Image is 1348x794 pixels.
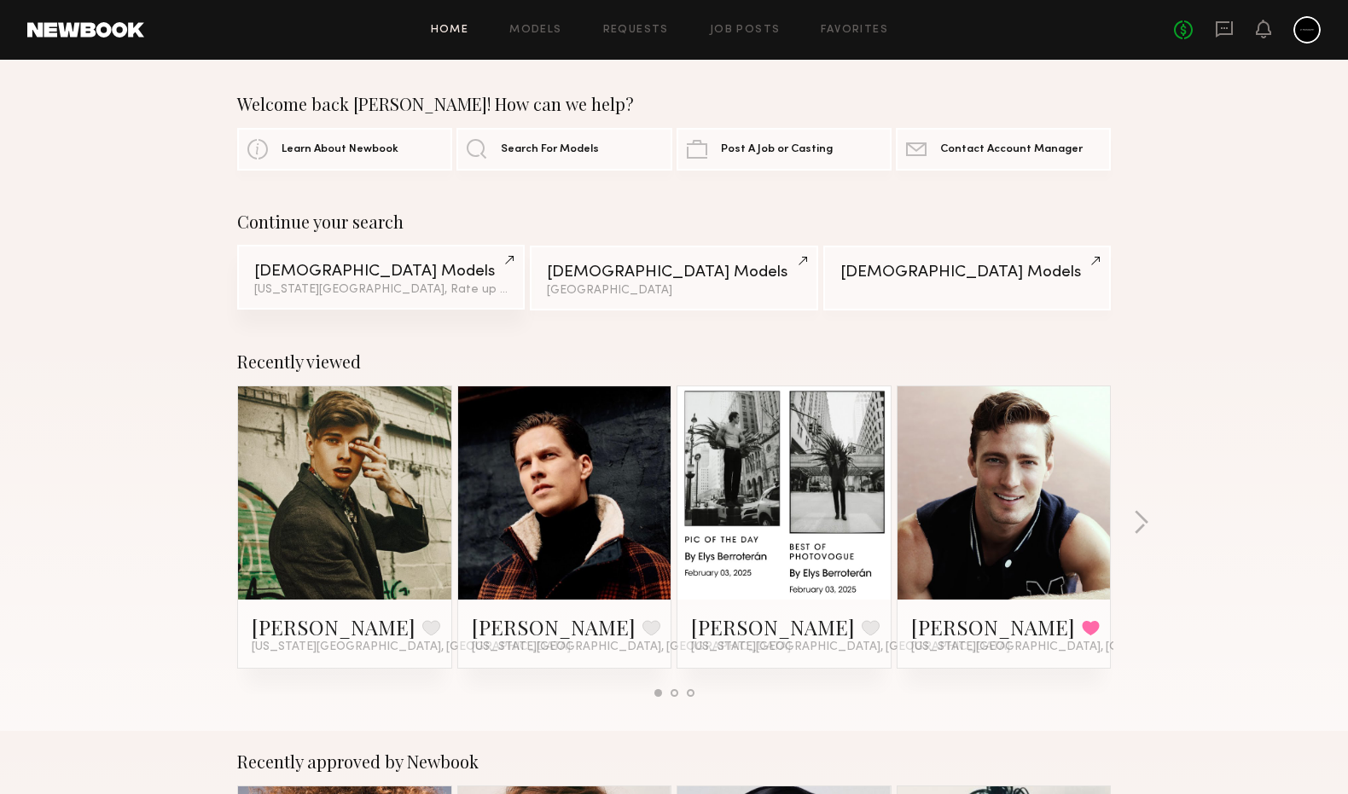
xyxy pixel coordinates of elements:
span: [US_STATE][GEOGRAPHIC_DATA], [GEOGRAPHIC_DATA] [691,640,1010,654]
div: Recently approved by Newbook [237,751,1111,772]
div: [DEMOGRAPHIC_DATA] Models [254,264,508,280]
span: [US_STATE][GEOGRAPHIC_DATA], [GEOGRAPHIC_DATA] [911,640,1230,654]
a: Learn About Newbook [237,128,452,171]
div: [GEOGRAPHIC_DATA] [547,285,800,297]
a: Post A Job or Casting [677,128,892,171]
a: Requests [603,25,669,36]
a: [PERSON_NAME] [691,613,855,640]
a: Favorites [821,25,888,36]
span: [US_STATE][GEOGRAPHIC_DATA], [GEOGRAPHIC_DATA] [252,640,571,654]
div: Welcome back [PERSON_NAME]! How can we help? [237,94,1111,114]
span: Search For Models [501,144,599,155]
div: Continue your search [237,212,1111,232]
a: [PERSON_NAME] [911,613,1075,640]
span: Post A Job or Casting [721,144,833,155]
div: Recently viewed [237,351,1111,372]
a: [DEMOGRAPHIC_DATA] Models [823,246,1111,310]
a: Search For Models [456,128,671,171]
a: Contact Account Manager [896,128,1111,171]
div: [US_STATE][GEOGRAPHIC_DATA], Rate up to $207 [254,284,508,296]
div: [DEMOGRAPHIC_DATA] Models [547,264,800,281]
a: Job Posts [710,25,781,36]
a: [PERSON_NAME] [472,613,636,640]
a: Models [509,25,561,36]
span: Learn About Newbook [282,144,398,155]
div: [DEMOGRAPHIC_DATA] Models [840,264,1094,281]
a: [PERSON_NAME] [252,613,415,640]
span: Contact Account Manager [940,144,1083,155]
a: [DEMOGRAPHIC_DATA] Models[US_STATE][GEOGRAPHIC_DATA], Rate up to $207 [237,245,525,310]
span: [US_STATE][GEOGRAPHIC_DATA], [GEOGRAPHIC_DATA] [472,640,791,654]
a: [DEMOGRAPHIC_DATA] Models[GEOGRAPHIC_DATA] [530,246,817,310]
a: Home [431,25,469,36]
